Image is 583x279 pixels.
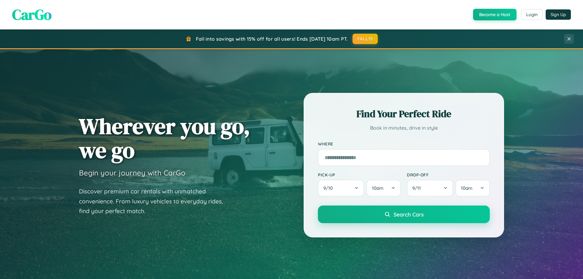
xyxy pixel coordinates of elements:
[318,141,490,147] label: Where
[318,180,364,196] button: 9/10
[318,172,401,177] label: Pick-up
[318,206,490,223] button: Search Cars
[12,5,52,25] span: CarGo
[473,9,517,20] button: Become a Host
[372,185,384,191] span: 10am
[318,107,490,121] h2: Find Your Perfect Ride
[79,114,250,162] h1: Wherever you go, we go
[546,9,571,20] button: Sign Up
[455,180,490,196] button: 10am
[461,185,472,191] span: 10am
[521,9,543,20] button: Login
[196,36,348,42] span: Fall into savings with 15% off for all users! Ends [DATE] 10am PT.
[407,172,490,177] label: Drop-off
[407,180,453,196] button: 9/11
[79,186,231,216] p: Discover premium car rentals with unmatched convenience. From luxury vehicles to everyday rides, ...
[318,124,490,132] p: Book in minutes, drive in style
[394,211,424,218] span: Search Cars
[323,185,336,191] span: 9 / 10
[367,180,401,196] button: 10am
[353,34,378,44] button: FALL15
[79,168,186,177] h3: Begin your journey with CarGo
[412,185,424,191] span: 9 / 11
